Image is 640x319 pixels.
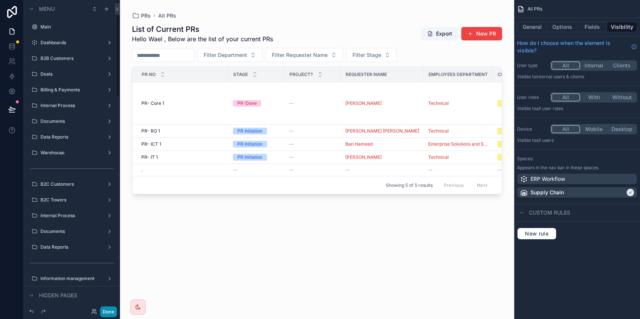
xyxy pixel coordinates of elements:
[517,39,637,54] a: How do I choose when the element is visible?
[551,125,580,133] button: All
[40,87,103,93] label: Billing & Payments
[517,94,547,100] label: User roles
[577,22,607,32] button: Fields
[289,72,313,78] span: Project?
[580,61,608,70] button: Internal
[551,61,580,70] button: All
[346,72,387,78] span: Requester Name
[39,5,55,13] span: Menu
[40,197,103,203] label: B2C Towers
[608,125,636,133] button: Desktop
[517,22,547,32] button: General
[522,230,552,237] span: New rule
[517,63,547,69] label: User type
[40,134,103,140] label: Data Reports
[536,74,584,79] span: Internal users & clients
[517,156,533,162] label: Spaces
[517,126,547,132] label: Device
[517,228,556,240] button: New rule
[40,181,103,187] label: B2C Customers
[517,137,637,143] p: Visible to
[517,74,637,80] p: Visible to
[40,103,103,109] label: Internal Process
[142,72,156,78] span: PR NO
[531,175,565,183] p: ERP Workflow
[536,137,554,143] span: all users
[536,106,563,111] span: All user roles
[607,22,637,32] button: Visibility
[608,61,636,70] button: Clients
[100,306,117,317] button: Done
[40,40,103,46] label: Dashboards
[40,244,103,250] label: Data Reports
[517,106,637,112] p: Visible to
[608,93,636,101] button: Without
[40,276,103,282] label: Information management
[40,150,103,156] label: Warehouse
[529,209,570,216] span: Custom rules
[531,189,564,196] p: Supply Chain
[385,182,432,188] span: Showing 5 of 5 results
[498,72,537,78] span: Customer Type
[40,118,103,124] label: Documents
[39,292,77,299] span: Hidden pages
[40,55,103,61] label: B2B Customers
[40,228,103,234] label: Documents
[40,71,103,77] label: Deals
[528,6,542,12] span: All PRs
[40,213,103,219] label: Internal Process
[580,125,608,133] button: Mobile
[580,93,608,101] button: With
[233,72,248,78] span: Stage
[429,72,488,78] span: Employees Department
[547,22,577,32] button: Options
[517,39,628,54] span: How do I choose when the element is visible?
[517,165,637,171] p: Appears in the nav bar in these spaces
[551,93,580,101] button: All
[40,24,114,30] label: Main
